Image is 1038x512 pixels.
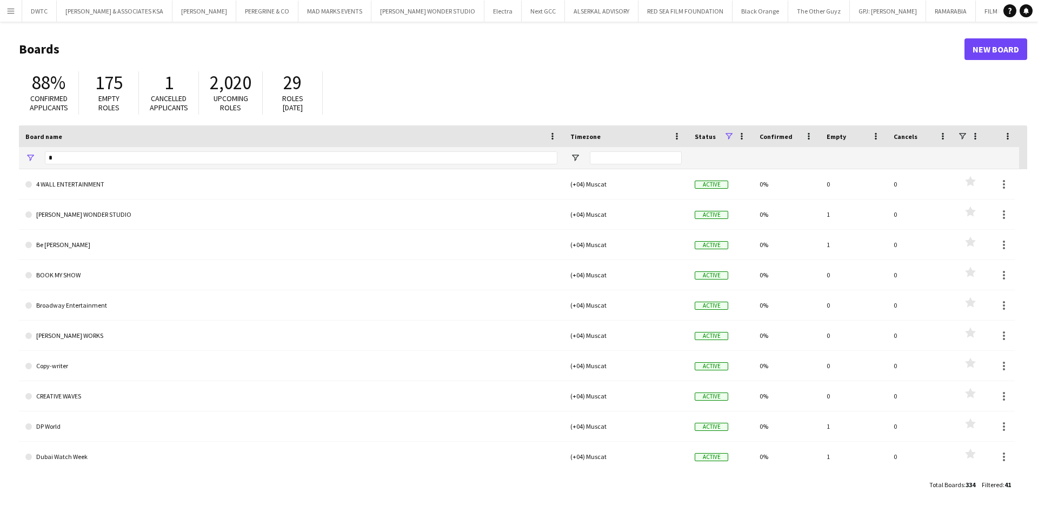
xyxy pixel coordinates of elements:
a: Copy-writer [25,351,557,381]
div: 0% [753,411,820,441]
div: 0 [887,200,954,229]
a: BOOK MY SHOW [25,260,557,290]
button: Black Orange [733,1,788,22]
span: Upcoming roles [214,94,248,112]
span: 1 [164,71,174,95]
div: 0 [887,260,954,290]
button: RAMARABIA [926,1,976,22]
span: Status [695,132,716,141]
span: Active [695,271,728,280]
div: (+04) Muscat [564,260,688,290]
span: Filtered [982,481,1003,489]
a: 4 WALL ENTERTAINMENT [25,169,557,200]
div: : [929,474,975,495]
button: PEREGRINE & CO [236,1,298,22]
a: Dubai Watch Week [25,442,557,472]
input: Board name Filter Input [45,151,557,164]
div: 0% [753,442,820,471]
button: MAD MARKS EVENTS [298,1,371,22]
button: RED SEA FILM FOUNDATION [638,1,733,22]
div: 0% [753,290,820,320]
span: Active [695,181,728,189]
h1: Boards [19,41,964,57]
span: Active [695,211,728,219]
span: Active [695,332,728,340]
button: DWTC [22,1,57,22]
button: [PERSON_NAME] WONDER STUDIO [371,1,484,22]
button: Electra [484,1,522,22]
div: (+04) Muscat [564,230,688,260]
button: ALSERKAL ADVISORY [565,1,638,22]
div: 0 [887,321,954,350]
span: Empty roles [98,94,119,112]
span: 41 [1004,481,1011,489]
span: Cancelled applicants [150,94,188,112]
span: 29 [283,71,302,95]
button: The Other Guyz [788,1,850,22]
span: Roles [DATE] [282,94,303,112]
span: 334 [966,481,975,489]
div: (+04) Muscat [564,411,688,441]
a: [PERSON_NAME] WONDER STUDIO [25,200,557,230]
a: CREATIVE WAVES [25,381,557,411]
div: 0% [753,200,820,229]
a: Broadway Entertainment [25,290,557,321]
div: (+04) Muscat [564,169,688,199]
span: 88% [32,71,65,95]
a: [PERSON_NAME] WORKS [25,321,557,351]
span: Timezone [570,132,601,141]
button: Open Filter Menu [25,153,35,163]
span: 2,020 [210,71,251,95]
div: : [982,474,1011,495]
button: [PERSON_NAME] [172,1,236,22]
div: (+04) Muscat [564,381,688,411]
span: Confirmed applicants [30,94,68,112]
div: 0% [753,260,820,290]
div: 1 [820,230,887,260]
div: 0 [887,351,954,381]
div: 0 [887,290,954,320]
a: New Board [964,38,1027,60]
div: 0 [820,321,887,350]
span: Board name [25,132,62,141]
div: 0% [753,169,820,199]
button: GPJ: [PERSON_NAME] [850,1,926,22]
button: Open Filter Menu [570,153,580,163]
div: 0 [820,260,887,290]
button: [PERSON_NAME] & ASSOCIATES KSA [57,1,172,22]
div: 1 [820,200,887,229]
span: Active [695,393,728,401]
div: 0 [887,442,954,471]
span: Confirmed [760,132,793,141]
div: 1 [820,411,887,441]
div: 0 [887,381,954,411]
span: Active [695,241,728,249]
span: Active [695,423,728,431]
input: Timezone Filter Input [590,151,682,164]
div: (+04) Muscat [564,321,688,350]
div: 0% [753,230,820,260]
span: 175 [95,71,123,95]
div: 0 [887,230,954,260]
div: (+04) Muscat [564,200,688,229]
div: (+04) Muscat [564,351,688,381]
div: 0 [887,169,954,199]
div: 0 [887,411,954,441]
div: 0% [753,321,820,350]
span: Active [695,302,728,310]
span: Total Boards [929,481,964,489]
div: 1 [820,442,887,471]
span: Active [695,362,728,370]
div: (+04) Muscat [564,290,688,320]
div: 0 [820,290,887,320]
span: Active [695,453,728,461]
span: Cancels [894,132,917,141]
a: DP World [25,411,557,442]
div: (+04) Muscat [564,442,688,471]
div: 0% [753,381,820,411]
a: Be [PERSON_NAME] [25,230,557,260]
div: 0 [820,351,887,381]
div: 0% [753,351,820,381]
div: 0 [820,381,887,411]
button: Next GCC [522,1,565,22]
